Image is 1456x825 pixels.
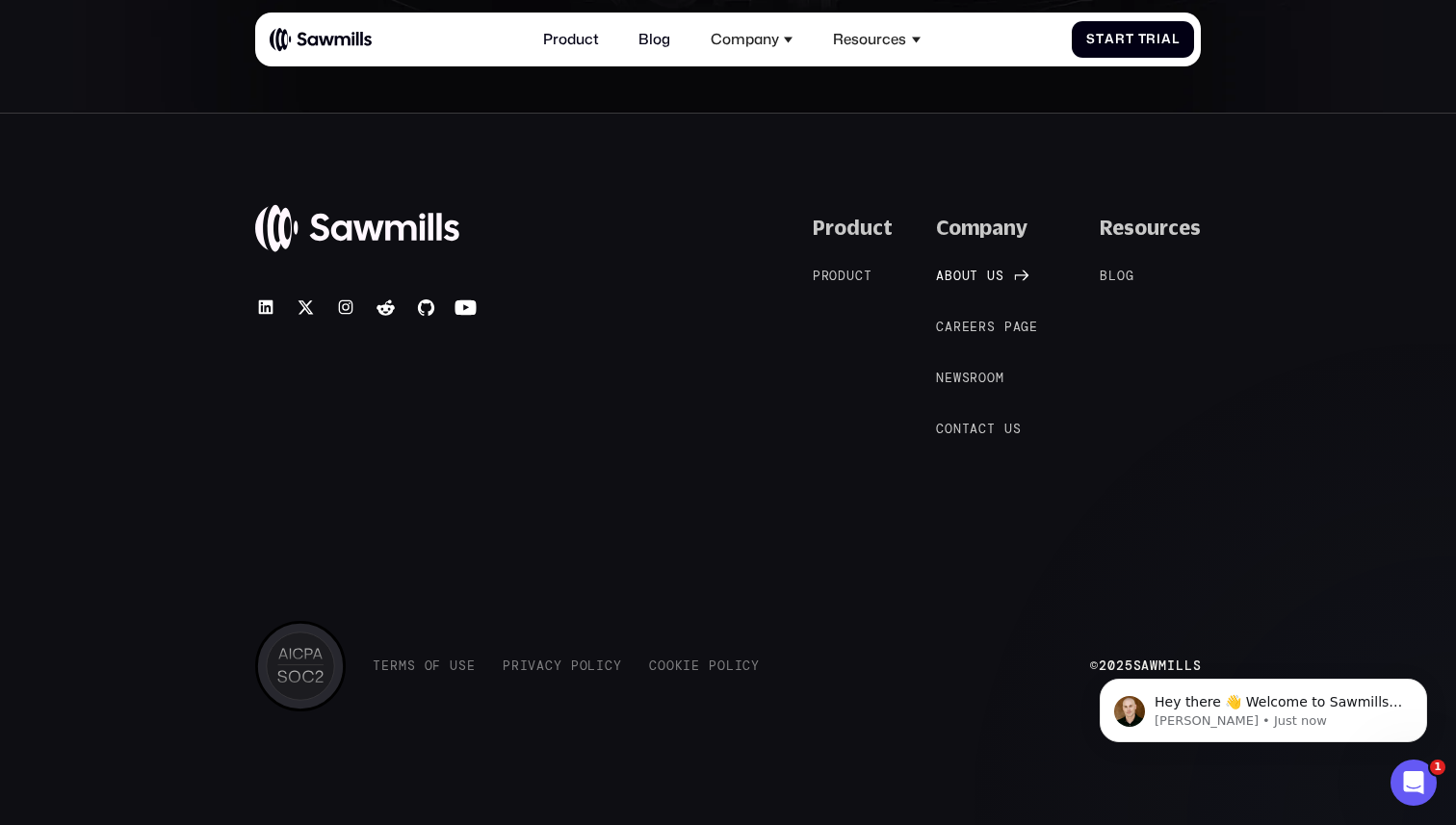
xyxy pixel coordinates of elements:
[987,371,996,386] span: o
[945,371,953,386] span: e
[987,422,996,437] span: t
[84,74,332,91] p: Message from Winston, sent Just now
[742,658,751,674] span: c
[503,658,622,674] a: PrivacyPolicy
[691,658,700,674] span: e
[1021,320,1029,335] span: g
[1430,760,1445,775] span: 1
[813,216,893,240] div: Product
[962,371,971,386] span: s
[813,269,821,284] span: P
[987,269,996,284] span: u
[846,269,855,284] span: u
[833,31,906,48] div: Resources
[450,658,458,674] span: U
[978,371,987,386] span: o
[571,658,580,674] span: P
[1072,21,1194,59] a: StartTrial
[978,422,987,437] span: c
[649,658,760,674] a: CookiePolicy
[503,658,511,674] span: P
[536,658,545,674] span: a
[813,268,891,286] a: Product
[596,658,605,674] span: i
[1126,269,1134,284] span: g
[1029,320,1038,335] span: e
[554,658,562,674] span: y
[735,658,743,674] span: i
[700,20,804,60] div: Company
[628,20,682,60] a: Blog
[458,658,467,674] span: s
[936,370,1023,388] a: Newsroom
[945,422,953,437] span: o
[1161,32,1172,47] span: a
[978,320,987,335] span: r
[936,320,945,335] span: C
[953,422,962,437] span: n
[953,320,962,335] span: r
[970,320,978,335] span: e
[945,269,953,284] span: b
[864,269,872,284] span: t
[996,269,1004,284] span: s
[1138,32,1147,47] span: T
[945,320,953,335] span: a
[936,269,945,284] span: A
[528,658,536,674] span: v
[1100,269,1108,284] span: B
[855,269,864,284] span: c
[399,658,407,674] span: m
[1086,32,1096,47] span: S
[1115,32,1126,47] span: r
[1013,422,1022,437] span: s
[936,421,1039,439] a: Contactus
[953,269,962,284] span: o
[936,216,1027,240] div: Company
[962,269,971,284] span: u
[1013,320,1022,335] span: a
[613,658,622,674] span: y
[1126,32,1134,47] span: t
[1157,32,1161,47] span: i
[936,422,945,437] span: C
[381,658,390,674] span: e
[666,658,675,674] span: o
[1071,638,1456,773] iframe: Intercom notifications message
[649,658,658,674] span: C
[587,658,596,674] span: l
[1004,320,1013,335] span: p
[84,56,331,167] span: Hey there 👋 Welcome to Sawmills. The smart telemetry management platform that solves cost, qualit...
[675,658,684,674] span: k
[822,20,931,60] div: Resources
[1105,32,1115,47] span: a
[838,269,846,284] span: d
[1096,32,1105,47] span: t
[936,371,945,386] span: N
[373,658,381,674] span: T
[709,658,717,674] span: P
[1004,422,1013,437] span: u
[467,658,476,674] span: e
[970,269,978,284] span: t
[1146,32,1157,47] span: r
[683,658,691,674] span: i
[605,658,613,674] span: c
[711,31,779,48] div: Company
[829,269,838,284] span: o
[962,422,971,437] span: t
[1391,760,1437,806] iframe: Intercom live chat
[511,658,520,674] span: r
[580,658,588,674] span: o
[726,658,735,674] span: l
[717,658,726,674] span: o
[545,658,554,674] span: c
[987,320,996,335] span: s
[373,658,475,674] a: TermsofUse
[962,320,971,335] span: e
[425,658,433,674] span: o
[1117,269,1126,284] span: o
[953,371,962,386] span: w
